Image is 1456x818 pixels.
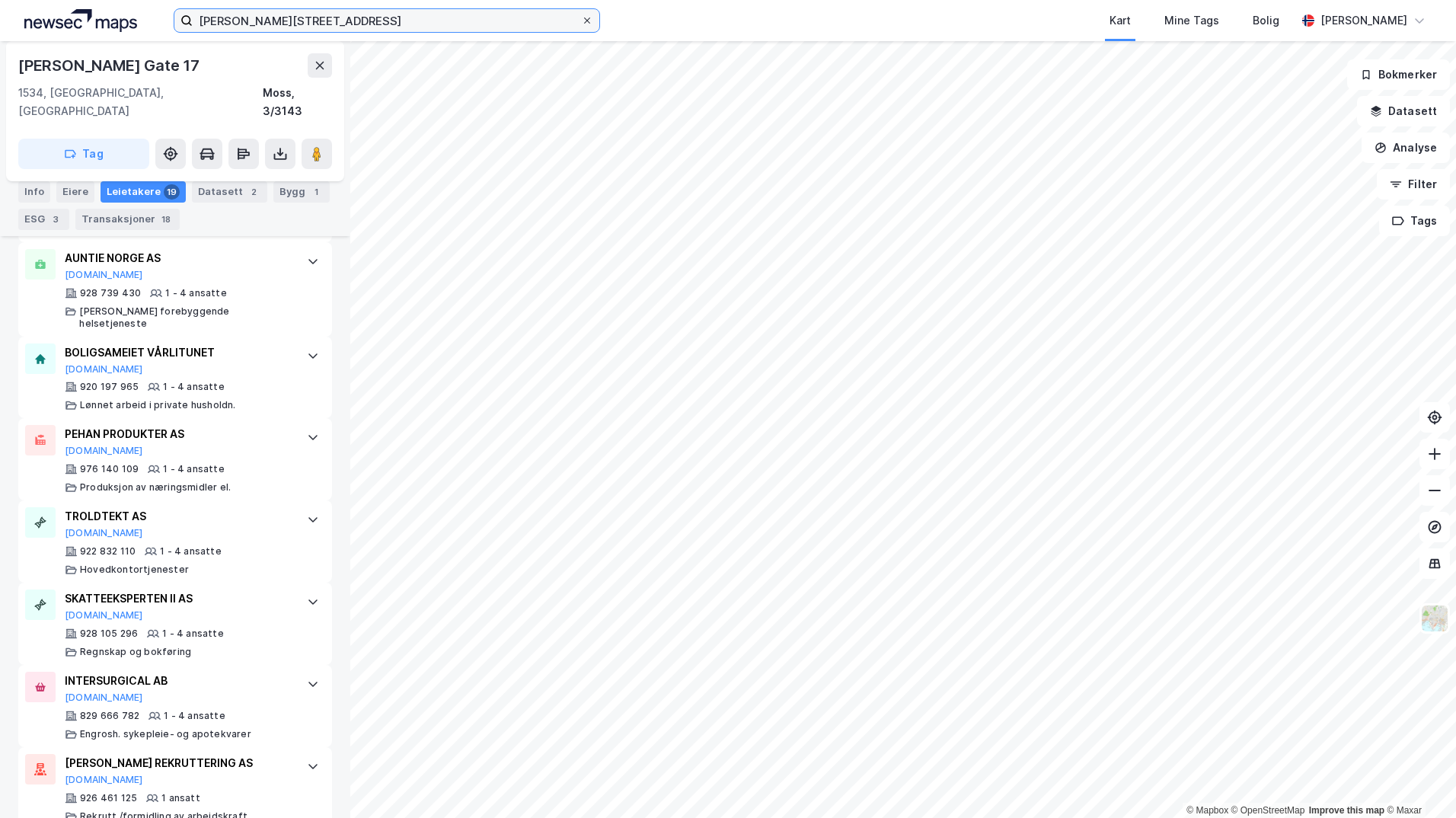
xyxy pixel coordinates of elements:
[80,628,138,640] div: 928 105 296
[80,287,141,299] div: 928 739 430
[65,609,143,621] button: [DOMAIN_NAME]
[65,445,143,457] button: [DOMAIN_NAME]
[79,305,292,330] div: [PERSON_NAME] forebyggende helsetjeneste
[18,209,69,230] div: ESG
[1347,59,1450,90] button: Bokmerker
[24,9,137,32] img: logo.a4113a55bc3d86da70a041830d287a7e.svg
[1377,169,1450,200] button: Filter
[80,545,136,558] div: 922 832 110
[308,184,324,200] div: 1
[1110,11,1131,30] div: Kart
[65,363,143,375] button: [DOMAIN_NAME]
[273,181,330,203] div: Bygg
[1380,745,1456,818] iframe: Chat Widget
[263,84,332,120] div: Moss, 3/3143
[1164,11,1219,30] div: Mine Tags
[80,646,191,658] div: Regnskap og bokføring
[160,545,222,558] div: 1 - 4 ansatte
[164,184,180,200] div: 19
[48,212,63,227] div: 3
[164,710,225,722] div: 1 - 4 ansatte
[18,53,203,78] div: [PERSON_NAME] Gate 17
[80,792,137,804] div: 926 461 125
[80,381,139,393] div: 920 197 965
[80,728,251,740] div: Engrosh. sykepleie- og apotekvarer
[65,527,143,539] button: [DOMAIN_NAME]
[163,381,225,393] div: 1 - 4 ansatte
[80,710,139,722] div: 829 666 782
[65,507,292,526] div: TROLDTEKT AS
[65,269,143,281] button: [DOMAIN_NAME]
[162,628,224,640] div: 1 - 4 ansatte
[80,399,236,411] div: Lønnet arbeid i private husholdn.
[1320,11,1407,30] div: [PERSON_NAME]
[1420,604,1449,633] img: Z
[65,425,292,443] div: PEHAN PRODUKTER AS
[65,590,292,608] div: SKATTEEKSPERTEN II AS
[65,774,143,786] button: [DOMAIN_NAME]
[65,249,292,267] div: AUNTIE NORGE AS
[75,209,180,230] div: Transaksjoner
[56,181,94,203] div: Eiere
[192,181,267,203] div: Datasett
[1379,206,1450,236] button: Tags
[1309,805,1384,816] a: Improve this map
[65,672,292,690] div: INTERSURGICAL AB
[18,84,263,120] div: 1534, [GEOGRAPHIC_DATA], [GEOGRAPHIC_DATA]
[246,184,261,200] div: 2
[80,481,231,494] div: Produksjon av næringsmidler el.
[1186,805,1228,816] a: Mapbox
[18,181,50,203] div: Info
[163,463,225,475] div: 1 - 4 ansatte
[1231,805,1305,816] a: OpenStreetMap
[80,564,189,576] div: Hovedkontortjenester
[101,181,186,203] div: Leietakere
[1357,96,1450,126] button: Datasett
[18,139,149,169] button: Tag
[80,463,139,475] div: 976 140 109
[1253,11,1279,30] div: Bolig
[161,792,200,804] div: 1 ansatt
[1362,133,1450,163] button: Analyse
[165,287,227,299] div: 1 - 4 ansatte
[65,692,143,704] button: [DOMAIN_NAME]
[65,343,292,362] div: BOLIGSAMEIET VÅRLITUNET
[158,212,174,227] div: 18
[1380,745,1456,818] div: Kontrollprogram for chat
[193,9,581,32] input: Søk på adresse, matrikkel, gårdeiere, leietakere eller personer
[65,754,292,772] div: [PERSON_NAME] REKRUTTERING AS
